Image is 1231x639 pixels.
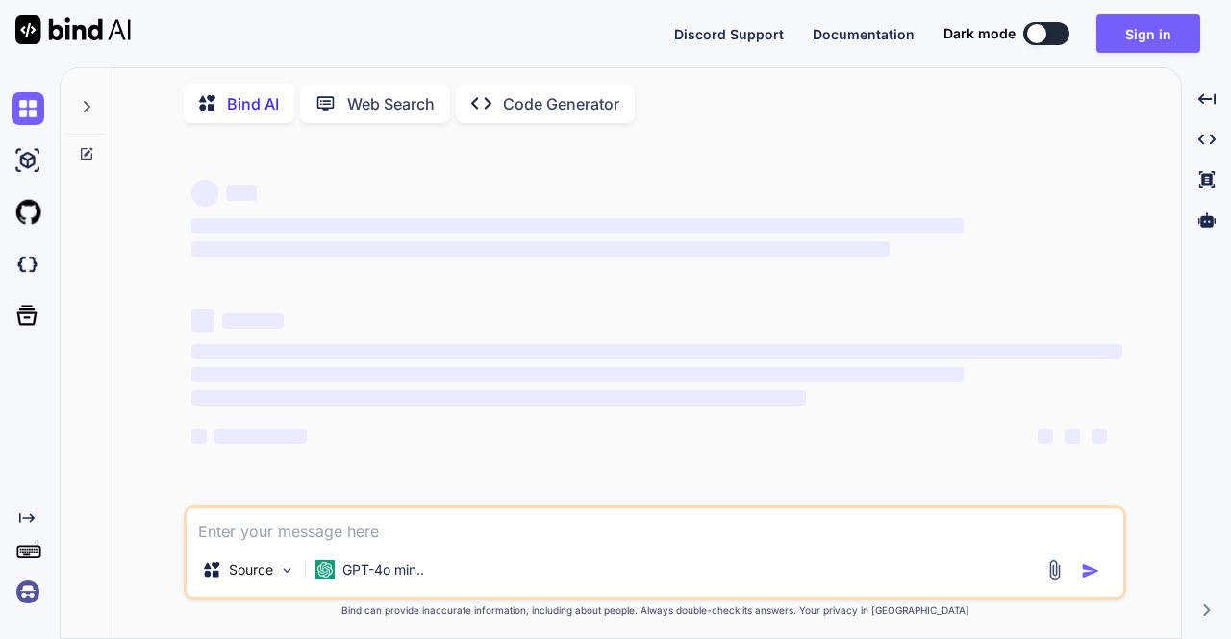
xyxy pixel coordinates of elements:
span: ‌ [1065,429,1080,444]
span: ‌ [191,344,1122,359]
span: ‌ [191,429,207,444]
img: GPT-4o mini [315,560,335,579]
span: ‌ [191,241,890,257]
img: attachment [1043,559,1066,581]
button: Documentation [813,24,915,44]
span: ‌ [1092,429,1107,444]
img: chat [12,92,44,125]
span: ‌ [191,309,214,332]
img: icon [1081,561,1100,580]
span: Dark mode [943,24,1016,43]
p: GPT-4o min.. [342,560,424,579]
img: ai-studio [12,144,44,177]
span: Discord Support [674,26,784,42]
p: Bind can provide inaccurate information, including about people. Always double-check its answers.... [184,603,1126,618]
span: ‌ [1038,429,1053,444]
span: ‌ [226,185,257,201]
p: Web Search [347,92,435,115]
span: ‌ [191,218,964,233]
p: Bind AI [227,92,279,115]
p: Code Generator [503,92,619,115]
img: Pick Models [279,562,295,578]
span: ‌ [191,180,218,207]
img: Bind AI [15,15,131,44]
span: Documentation [813,26,915,42]
img: darkCloudIdeIcon [12,248,44,281]
span: ‌ [222,313,284,329]
img: signin [12,576,44,608]
span: ‌ [191,390,806,406]
button: Sign in [1096,14,1200,53]
img: githubLight [12,196,44,229]
p: Source [229,560,273,579]
button: Discord Support [674,24,784,44]
span: ‌ [214,429,307,444]
span: ‌ [191,367,964,382]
